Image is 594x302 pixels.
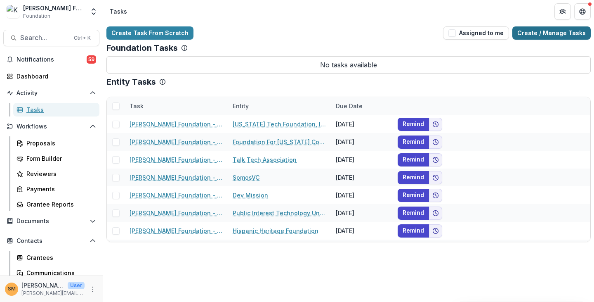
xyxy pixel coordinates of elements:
a: [PERSON_NAME] Foundation - Grant Report [130,226,223,235]
span: 59 [87,55,96,64]
button: Remind [398,207,429,220]
div: Grantees [26,253,93,262]
div: [DATE] [331,240,393,257]
a: Communications [13,266,99,280]
a: SomosVC [233,173,259,182]
a: Reviewers [13,167,99,181]
div: [DATE] [331,115,393,133]
div: Entity [228,102,254,110]
button: Add to friends [429,171,442,184]
button: Remind [398,153,429,166]
button: Assigned to me [443,26,509,40]
span: Foundation [23,12,50,20]
button: Add to friends [429,153,442,166]
span: Workflows [16,123,86,130]
a: Hispanic Heritage Foundation [233,226,318,235]
span: Documents [16,218,86,225]
div: [DATE] [331,222,393,240]
div: Entity [228,97,331,115]
div: Dashboard [16,72,93,81]
button: Remind [398,224,429,238]
div: Tasks [110,7,127,16]
a: Form Builder [13,152,99,165]
button: Open Activity [3,86,99,100]
img: Kapor Foundation [7,5,20,18]
button: More [88,284,98,294]
div: Task [125,97,228,115]
div: Due Date [331,97,393,115]
p: User [68,282,85,289]
a: Proposals [13,136,99,150]
div: Task [125,102,148,110]
button: Add to friends [429,136,442,149]
button: Add to friends [429,224,442,238]
div: [DATE] [331,204,393,222]
button: Remind [398,171,429,184]
button: Remind [398,189,429,202]
button: Open Contacts [3,234,99,247]
button: Partners [554,3,571,20]
button: Open Workflows [3,120,99,133]
a: [PERSON_NAME] Foundation - Grant Report [130,209,223,217]
div: [DATE] [331,186,393,204]
button: Remind [398,118,429,131]
button: Add to friends [429,118,442,131]
button: Remind [398,136,429,149]
a: Talk Tech Association [233,155,297,164]
a: Grantee Reports [13,197,99,211]
div: [DATE] [331,133,393,151]
button: Open Documents [3,214,99,228]
div: Communications [26,269,93,277]
a: Tasks [13,103,99,117]
span: Activity [16,90,86,97]
div: Ctrl + K [72,33,92,43]
a: [PERSON_NAME] Foundation - Sponsorship Report [130,138,223,146]
button: Notifications59 [3,53,99,66]
p: Foundation Tasks [106,43,178,53]
div: Subina Mahal [8,286,16,292]
a: [US_STATE] Tech Foundation, Inc [233,120,326,128]
a: [PERSON_NAME] Foundation - Sponsorship Report [130,173,223,182]
a: Foundation For [US_STATE] Community Colleges [233,138,326,146]
button: Search... [3,30,99,46]
div: Grantee Reports [26,200,93,209]
nav: breadcrumb [106,5,130,17]
a: Grantees [13,251,99,264]
p: Entity Tasks [106,77,156,87]
a: [PERSON_NAME] Foundation - Grant Report [130,155,223,164]
div: Form Builder [26,154,93,163]
a: [PERSON_NAME] Foundation - Grant Report [130,120,223,128]
button: Add to friends [429,189,442,202]
div: Tasks [26,105,93,114]
div: [PERSON_NAME] Foundation [23,4,85,12]
div: Due Date [331,102,368,110]
span: Notifications [16,56,87,63]
button: Open entity switcher [88,3,99,20]
p: No tasks available [106,56,591,74]
div: Proposals [26,139,93,147]
button: Add to friends [429,207,442,220]
p: [PERSON_NAME] [21,281,64,290]
span: Search... [20,34,69,42]
a: Payments [13,182,99,196]
a: Dev Mission [233,191,268,200]
div: [DATE] [331,169,393,186]
button: Get Help [574,3,591,20]
a: Create / Manage Tasks [512,26,591,40]
span: Contacts [16,238,86,245]
a: [PERSON_NAME] Foundation - Sponsorship Report [130,191,223,200]
div: [DATE] [331,151,393,169]
div: Payments [26,185,93,193]
a: Create Task From Scratch [106,26,193,40]
a: Public Interest Technology University Network [233,209,326,217]
div: Reviewers [26,169,93,178]
p: [PERSON_NAME][EMAIL_ADDRESS][PERSON_NAME][DOMAIN_NAME] [21,290,85,297]
a: Dashboard [3,69,99,83]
